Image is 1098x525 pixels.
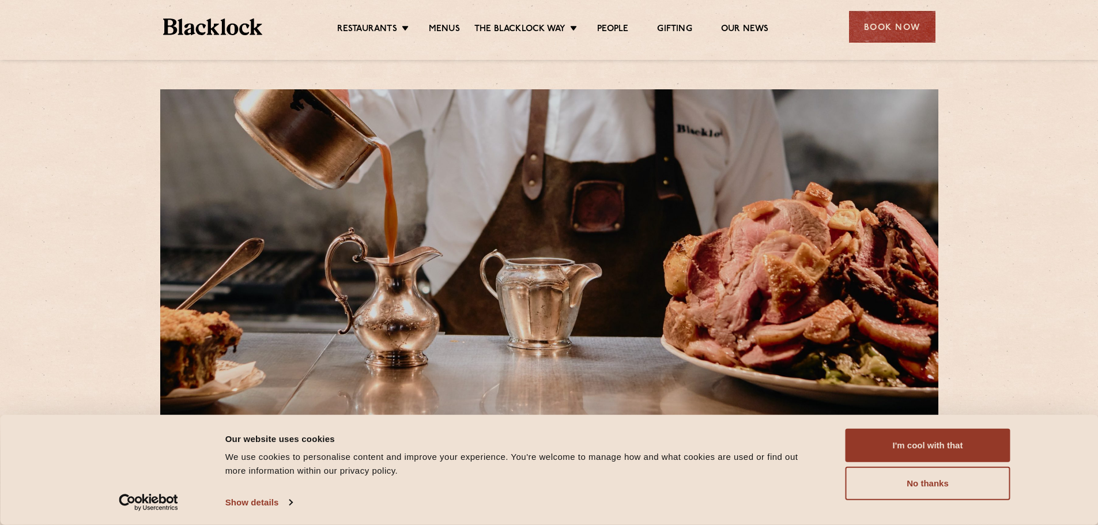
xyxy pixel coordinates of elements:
[225,450,820,478] div: We use cookies to personalise content and improve your experience. You're welcome to manage how a...
[474,24,565,36] a: The Blacklock Way
[846,429,1010,462] button: I'm cool with that
[721,24,769,36] a: Our News
[337,24,397,36] a: Restaurants
[225,494,292,511] a: Show details
[429,24,460,36] a: Menus
[846,467,1010,500] button: No thanks
[657,24,692,36] a: Gifting
[163,18,263,35] img: BL_Textured_Logo-footer-cropped.svg
[597,24,628,36] a: People
[98,494,199,511] a: Usercentrics Cookiebot - opens in a new window
[849,11,935,43] div: Book Now
[225,432,820,445] div: Our website uses cookies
